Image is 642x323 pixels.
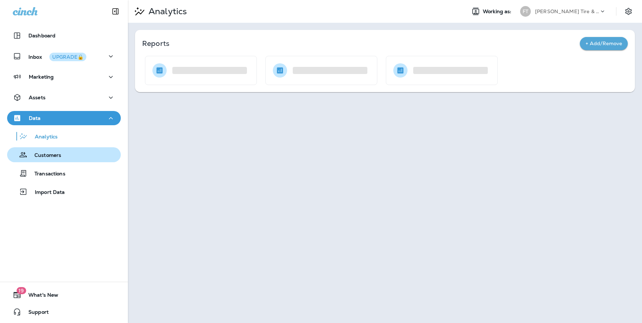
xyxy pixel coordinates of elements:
p: Analytics [146,6,187,17]
p: Marketing [29,74,54,80]
span: 19 [16,287,26,294]
button: Transactions [7,166,121,181]
button: 19What's New [7,288,121,302]
div: UPGRADE🔒 [52,54,83,59]
span: Working as: [483,9,513,15]
button: Analytics [7,129,121,144]
p: Analytics [28,134,58,141]
button: Support [7,305,121,319]
div: FT [520,6,531,17]
button: InboxUPGRADE🔒 [7,49,121,63]
button: Data [7,111,121,125]
p: Data [29,115,41,121]
p: Transactions [27,171,65,178]
button: Collapse Sidebar [106,4,125,18]
p: [PERSON_NAME] Tire & Auto Service [535,9,599,14]
button: Marketing [7,70,121,84]
p: Customers [27,152,61,159]
button: Import Data [7,184,121,199]
p: Dashboard [28,33,55,38]
button: Customers [7,147,121,162]
p: Import Data [28,189,65,196]
button: Dashboard [7,28,121,43]
button: Settings [622,5,635,18]
button: + Add/Remove [580,37,628,50]
span: Support [21,309,49,318]
span: What's New [21,292,58,301]
button: Assets [7,90,121,105]
p: Reports [142,38,580,48]
p: Inbox [28,53,86,60]
p: Assets [29,95,45,100]
button: UPGRADE🔒 [49,53,86,61]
